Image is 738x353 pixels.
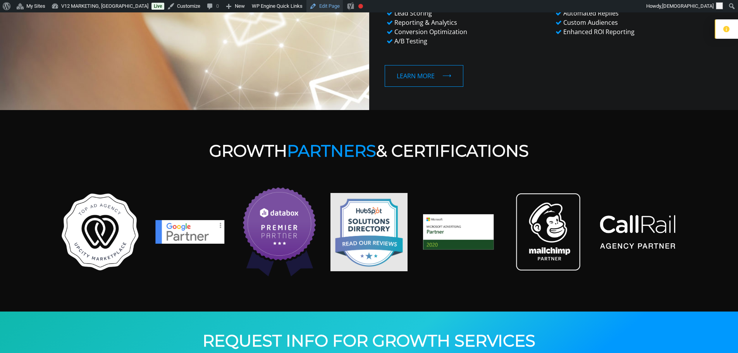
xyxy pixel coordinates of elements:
[8,331,730,350] h2: Request Info For Growth Services
[394,37,427,45] span: A/B Testing
[394,28,467,36] span: Conversion Optimization
[151,3,164,10] a: Live
[509,193,587,270] img: V12 Certified with MailChimp
[287,141,376,161] span: Partners
[420,193,497,270] img: Microsoft Ads Partner V12 Marketing Concord NH Social Media Marketing Agency
[358,4,363,9] div: Focus keyphrase not set
[385,65,463,87] a: Learn More
[563,18,618,27] span: Custom Audiences
[563,28,635,36] span: Enhanced ROI Reporting
[394,18,457,27] span: Reporting & Analytics
[62,193,139,270] img: Upcity V12
[394,9,432,17] span: Lead Scoring
[563,9,619,17] span: Automated Replies
[599,215,676,249] img: CallRail Agency Partner V12
[662,3,714,9] span: [DEMOGRAPHIC_DATA]
[241,186,318,278] img: Databox V12 Marketing Concord NH Social Media Marketing Agency
[330,193,408,271] img: Hubspot V12 Marketing Concord NH Social Media Marketing Agency
[699,316,738,353] iframe: Chat Widget
[151,193,228,270] img: Google partner V12 Marketing Concord NH Social Media Marketing Agency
